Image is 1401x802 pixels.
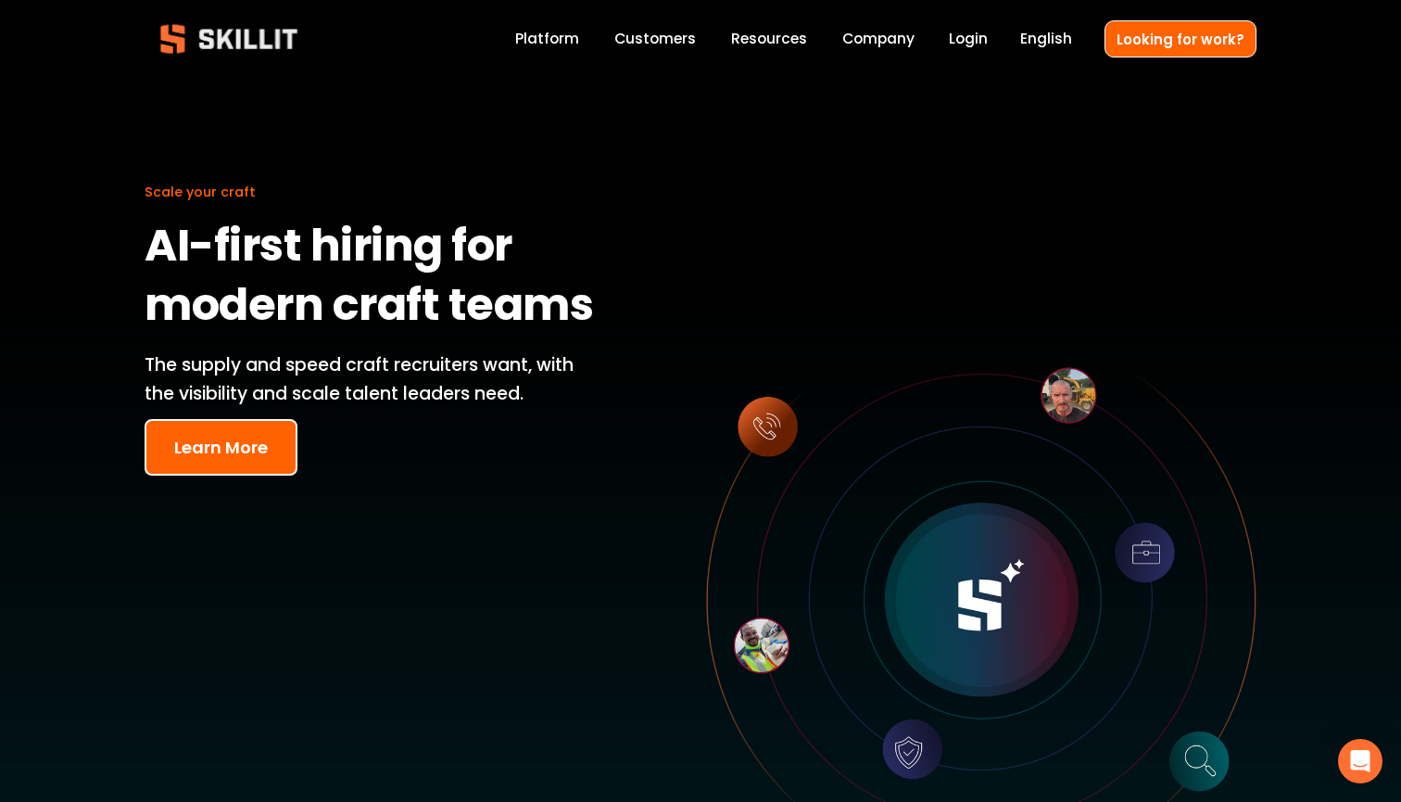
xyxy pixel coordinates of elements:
[145,11,313,67] img: Skillit
[145,351,602,408] p: The supply and speed craft recruiters want, with the visibility and scale talent leaders need.
[1104,20,1256,57] a: Looking for work?
[515,27,579,52] a: Platform
[1020,27,1072,52] div: language picker
[145,419,297,476] button: Learn More
[1338,739,1382,783] div: Open Intercom Messenger
[145,211,593,347] strong: AI-first hiring for modern craft teams
[949,27,988,52] a: Login
[145,183,256,201] span: Scale your craft
[731,28,807,49] span: Resources
[731,27,807,52] a: folder dropdown
[614,27,696,52] a: Customers
[842,27,915,52] a: Company
[1020,28,1072,49] span: English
